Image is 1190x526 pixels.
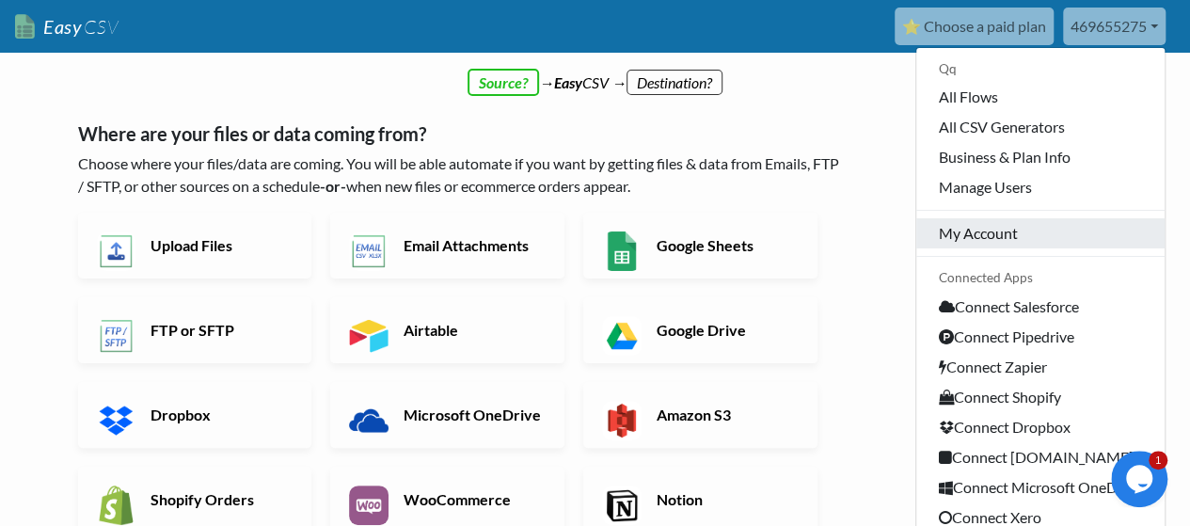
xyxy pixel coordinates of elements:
[97,316,136,356] img: FTP or SFTP App & API
[916,56,1165,82] div: Qq
[916,292,1165,322] a: Connect Salesforce
[97,231,136,271] img: Upload Files App & API
[330,382,564,448] a: Microsoft OneDrive
[652,406,800,423] h6: Amazon S3
[916,412,1165,442] a: Connect Dropbox
[349,486,389,525] img: WooCommerce App & API
[399,236,547,254] h6: Email Attachments
[78,382,312,448] a: Dropbox
[97,401,136,440] img: Dropbox App & API
[916,264,1165,291] div: Connected Apps
[602,231,642,271] img: Google Sheets App & API
[916,352,1165,382] a: Connect Zapier
[399,321,547,339] h6: Airtable
[78,213,312,279] a: Upload Files
[78,297,312,363] a: FTP or SFTP
[146,406,294,423] h6: Dropbox
[583,297,817,363] a: Google Drive
[320,177,346,195] b: -or-
[916,472,1165,502] a: Connect Microsoft OneDrive
[602,316,642,356] img: Google Drive App & API
[916,218,1165,248] a: My Account
[1111,451,1171,507] iframe: chat widget
[916,142,1165,172] a: Business & Plan Info
[330,297,564,363] a: Airtable
[652,236,800,254] h6: Google Sheets
[349,316,389,356] img: Airtable App & API
[399,490,547,508] h6: WooCommerce
[78,122,845,145] h5: Where are your files or data coming from?
[652,321,800,339] h6: Google Drive
[349,401,389,440] img: Microsoft OneDrive App & API
[583,382,817,448] a: Amazon S3
[146,236,294,254] h6: Upload Files
[15,8,119,46] a: EasyCSV
[652,490,800,508] h6: Notion
[602,401,642,440] img: Amazon S3 App & API
[916,442,1165,472] a: Connect [DOMAIN_NAME]
[82,15,119,39] span: CSV
[349,231,389,271] img: Email New CSV or XLSX File App & API
[1063,8,1166,45] a: 469655275
[59,53,1132,94] div: → CSV →
[78,152,845,198] p: Choose where your files/data are coming. You will be able automate if you want by getting files &...
[583,213,817,279] a: Google Sheets
[330,213,564,279] a: Email Attachments
[97,486,136,525] img: Shopify App & API
[146,490,294,508] h6: Shopify Orders
[602,486,642,525] img: Notion App & API
[916,112,1165,142] a: All CSV Generators
[916,382,1165,412] a: Connect Shopify
[895,8,1054,45] a: ⭐ Choose a paid plan
[916,172,1165,202] a: Manage Users
[916,322,1165,352] a: Connect Pipedrive
[146,321,294,339] h6: FTP or SFTP
[916,82,1165,112] a: All Flows
[399,406,547,423] h6: Microsoft OneDrive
